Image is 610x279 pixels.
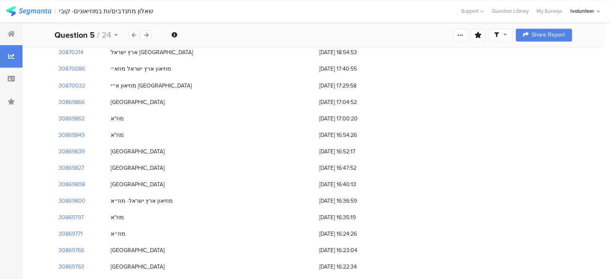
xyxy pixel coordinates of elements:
[319,229,383,238] span: [DATE] 16:24:26
[319,213,383,221] span: [DATE] 16:35:19
[111,98,164,106] div: [GEOGRAPHIC_DATA]
[319,163,383,172] span: [DATE] 16:47:52
[59,262,84,271] section: 30869763
[111,213,124,221] div: מוז"א
[319,147,383,155] span: [DATE] 16:52:17
[111,114,124,122] div: מוז"א
[532,32,565,38] span: Share Report
[59,81,85,90] section: 30870032
[59,65,85,73] section: 30870086
[59,246,84,254] section: 30869766
[319,196,383,205] span: [DATE] 16:36:59
[59,163,84,172] section: 30869827
[59,229,83,238] section: 30869771
[55,6,56,16] div: |
[111,262,164,271] div: [GEOGRAPHIC_DATA]
[488,7,533,15] a: Question Library
[111,65,171,73] div: מוזיאון ארץ ישראל מוזא״
[319,48,383,57] span: [DATE] 18:54:53
[59,180,85,188] section: 30869808
[319,65,383,73] span: [DATE] 17:40:55
[59,130,85,139] section: 30869849
[59,98,85,106] section: 30869866
[319,246,383,254] span: [DATE] 16:23:04
[319,130,383,139] span: [DATE] 16:54:26
[111,48,193,57] div: ארץ ישראל [GEOGRAPHIC_DATA]
[59,7,153,15] div: שאלון מתנדבים/ות במוזיאונים- קובי
[59,213,84,221] section: 30869797
[319,262,383,271] span: [DATE] 16:22:34
[59,196,85,205] section: 30869800
[111,196,173,205] div: מוזיאון ארץ ישראל- מוז״א
[59,48,83,57] section: 30870214
[55,29,95,41] b: Question 5
[533,7,566,15] a: My Surveys
[319,81,383,90] span: [DATE] 17:29:58
[319,114,383,122] span: [DATE] 17:00:20
[102,29,111,41] span: 24
[6,6,51,16] img: segmanta logo
[319,180,383,188] span: [DATE] 16:40:13
[111,246,164,254] div: [GEOGRAPHIC_DATA]
[59,147,85,155] section: 30869839
[111,180,164,188] div: [GEOGRAPHIC_DATA]
[111,229,126,238] div: מוז״א
[319,98,383,106] span: [DATE] 17:04:52
[570,7,594,15] div: Ivolunteer
[111,81,192,90] div: מוזיאון א״י [GEOGRAPHIC_DATA]
[111,163,164,172] div: [GEOGRAPHIC_DATA]
[97,29,99,41] span: /
[59,114,85,122] section: 30869862
[111,130,124,139] div: מוז"א
[111,147,164,155] div: [GEOGRAPHIC_DATA]
[461,5,484,17] div: Support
